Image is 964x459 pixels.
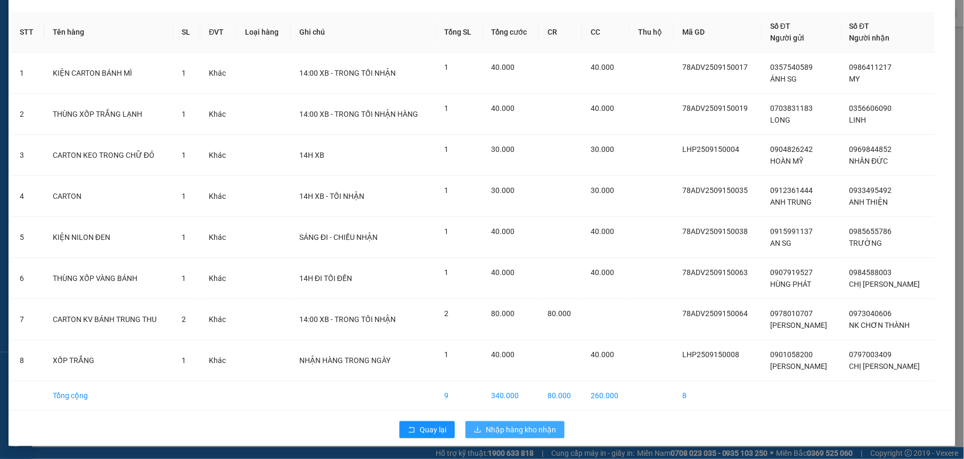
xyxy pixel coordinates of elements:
span: 0901058200 [770,350,813,359]
span: 0933495492 [849,186,892,195]
td: Khác [200,258,236,299]
span: 80.000 [492,309,515,318]
span: 40.000 [591,350,614,359]
td: 340.000 [483,381,540,410]
span: [PERSON_NAME] [770,321,827,329]
span: Số ĐT [770,22,790,30]
span: 40.000 [492,227,515,236]
th: Tổng SL [436,12,483,53]
span: 30.000 [591,186,614,195]
span: 78ADV2509150064 [682,309,748,318]
span: 30.000 [492,186,515,195]
span: 0915991137 [770,227,813,236]
th: CC [582,12,630,53]
th: SL [173,12,200,53]
span: 78ADV2509150035 [682,186,748,195]
span: NK CHƠN THÀNH [849,321,910,329]
span: 1 [182,356,186,365]
span: 40.000 [591,227,614,236]
span: SÁNG ĐI - CHIỀU NHẬN [299,233,378,241]
td: Khác [200,176,236,217]
th: Mã GD [674,12,762,53]
th: Loại hàng [237,12,291,53]
td: Khác [200,217,236,258]
td: CARTON KEO TRONG CHỮ ĐỎ [44,135,173,176]
td: KIỆN CARTON BÁNH MÌ [44,53,173,94]
td: KIỆN NILON ĐEN [44,217,173,258]
span: 40.000 [492,104,515,112]
td: THÙNG XỐP VÀNG BÁNH [44,258,173,299]
span: 40.000 [492,350,515,359]
span: NHẬN HÀNG TRONG NGÀY [299,356,390,365]
span: 1 [444,145,448,154]
td: 8 [11,340,44,381]
span: 78ADV2509150063 [682,268,748,277]
td: 5 [11,217,44,258]
span: 78ADV2509150017 [682,63,748,71]
span: 2 [444,309,448,318]
td: 6 [11,258,44,299]
td: XỐP TRẮNG [44,340,173,381]
span: TRƯỜNG [849,239,883,247]
td: Khác [200,94,236,135]
span: 0978010707 [770,309,813,318]
td: Khác [200,299,236,340]
span: 0986411217 [849,63,892,71]
span: 1 [182,110,186,118]
span: 40.000 [591,104,614,112]
span: 1 [444,268,448,277]
span: 30.000 [492,145,515,154]
td: CARTON KV BÁNH TRUNG THU [44,299,173,340]
span: LHP2509150008 [682,350,739,359]
span: LINH [849,116,867,124]
td: 2 [11,94,44,135]
span: 1 [444,63,448,71]
span: 0985655786 [849,227,892,236]
span: MY [849,75,860,83]
span: 14:00 XB - TRONG TỐI NHẬN [299,315,396,324]
span: 0912361444 [770,186,813,195]
span: 14H XB [299,151,324,159]
span: 1 [182,151,186,159]
span: 40.000 [492,63,515,71]
td: Khác [200,340,236,381]
th: CR [539,12,582,53]
span: 1 [182,69,186,77]
span: NHÂN ĐỨC [849,157,888,165]
td: 7 [11,299,44,340]
span: 14:00 XB - TRONG TỐI NHẬN HÀNG [299,110,418,118]
span: 40.000 [591,63,614,71]
td: 4 [11,176,44,217]
span: 78ADV2509150019 [682,104,748,112]
span: 0357540589 [770,63,813,71]
span: 40.000 [492,268,515,277]
th: Tên hàng [44,12,173,53]
span: 0969844852 [849,145,892,154]
td: THÙNG XỐP TRẮNG LẠNH [44,94,173,135]
th: ĐVT [200,12,236,53]
span: AN SG [770,239,791,247]
td: Khác [200,135,236,176]
span: 1 [182,274,186,283]
td: Khác [200,53,236,94]
span: 0907919527 [770,268,813,277]
span: 14H ĐI TỐI ĐẾN [299,274,352,283]
span: 1 [444,227,448,236]
span: 0356606090 [849,104,892,112]
span: 0904826242 [770,145,813,154]
th: Thu hộ [630,12,674,53]
span: 14H XB - TỐI NHẬN [299,192,364,200]
span: 2 [182,315,186,324]
span: CHỊ [PERSON_NAME] [849,280,920,288]
span: CHỊ [PERSON_NAME] [849,362,920,371]
span: HÙNG PHÁT [770,280,811,288]
span: 78ADV2509150038 [682,227,748,236]
span: 1 [444,104,448,112]
span: HOÀN MỸ [770,157,803,165]
button: downloadNhập hàng kho nhận [465,421,565,438]
span: ÁNH SG [770,75,797,83]
span: ANH THIỆN [849,198,888,206]
span: rollback [408,426,415,434]
td: CARTON [44,176,173,217]
th: Ghi chú [291,12,436,53]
